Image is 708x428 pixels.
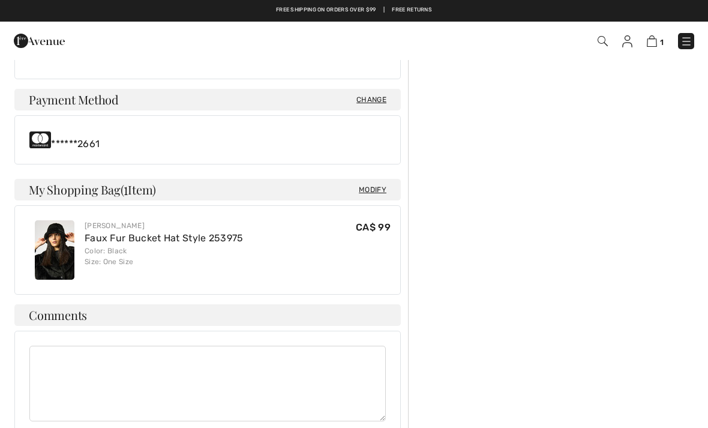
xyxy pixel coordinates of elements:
img: 1ère Avenue [14,29,65,53]
span: 1 [660,38,664,47]
div: Color: Black Size: One Size [85,246,244,267]
span: ( Item) [121,181,156,197]
a: 1ère Avenue [14,34,65,46]
a: Free Returns [392,6,432,14]
span: Change [356,94,386,105]
a: 1 [647,34,664,48]
span: | [383,6,385,14]
img: Faux Fur Bucket Hat Style 253975 [35,220,74,280]
a: Faux Fur Bucket Hat Style 253975 [85,232,244,244]
div: [PERSON_NAME] [85,220,244,231]
span: Payment Method [29,94,119,106]
span: 1 [124,181,128,196]
img: Menu [680,35,692,47]
img: Search [598,36,608,46]
h4: My Shopping Bag [14,179,401,200]
img: My Info [622,35,632,47]
img: Shopping Bag [647,35,657,47]
span: Modify [359,184,386,196]
span: CA$ 99 [356,222,391,233]
h4: Comments [14,304,401,326]
textarea: Comments [29,346,386,421]
a: Free shipping on orders over $99 [276,6,376,14]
